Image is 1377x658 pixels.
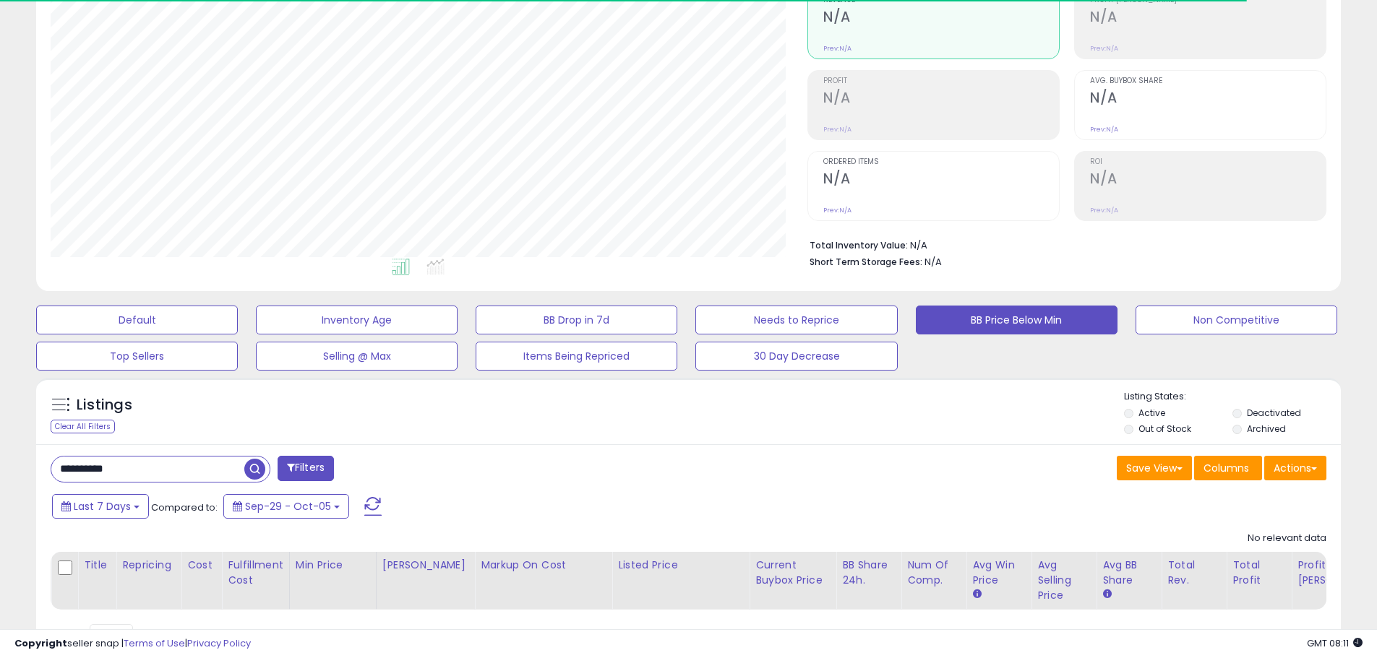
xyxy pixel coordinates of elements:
[1117,456,1192,480] button: Save View
[14,636,67,650] strong: Copyright
[1194,456,1262,480] button: Columns
[972,558,1025,588] div: Avg Win Price
[1090,170,1326,190] h2: N/A
[810,235,1316,253] li: N/A
[810,239,908,251] b: Total Inventory Value:
[256,306,458,334] button: Inventory Age
[1204,461,1249,475] span: Columns
[228,558,283,588] div: Fulfillment Cost
[823,170,1059,190] h2: N/A
[1232,558,1285,588] div: Total Profit
[823,125,851,134] small: Prev: N/A
[475,552,612,610] th: The percentage added to the cost of goods (COGS) that forms the calculator for Min & Max prices.
[618,558,743,573] div: Listed Price
[476,342,677,371] button: Items Being Repriced
[823,44,851,53] small: Prev: N/A
[481,558,606,573] div: Markup on Cost
[695,342,897,371] button: 30 Day Decrease
[972,588,981,601] small: Avg Win Price.
[1136,306,1337,334] button: Non Competitive
[151,501,218,514] span: Compared to:
[77,395,132,415] h5: Listings
[296,558,370,573] div: Min Price
[245,499,331,514] span: Sep-29 - Oct-05
[51,420,115,433] div: Clear All Filters
[1247,407,1301,419] label: Deactivated
[1248,532,1326,545] div: No relevant data
[256,342,458,371] button: Selling @ Max
[124,636,185,650] a: Terms of Use
[476,306,677,334] button: BB Drop in 7d
[1090,206,1118,215] small: Prev: N/A
[278,456,334,481] button: Filters
[1138,407,1165,419] label: Active
[1307,636,1363,650] span: 2025-10-13 08:11 GMT
[1247,423,1286,435] label: Archived
[695,306,897,334] button: Needs to Reprice
[1037,558,1090,603] div: Avg Selling Price
[925,255,942,269] span: N/A
[382,558,468,573] div: [PERSON_NAME]
[74,499,131,514] span: Last 7 Days
[14,637,251,651] div: seller snap | |
[1167,558,1220,588] div: Total Rev.
[842,558,895,588] div: BB Share 24h.
[1090,77,1326,85] span: Avg. Buybox Share
[84,558,110,573] div: Title
[907,558,960,588] div: Num of Comp.
[1090,158,1326,166] span: ROI
[823,77,1059,85] span: Profit
[823,158,1059,166] span: Ordered Items
[1264,456,1326,480] button: Actions
[187,636,251,650] a: Privacy Policy
[823,206,851,215] small: Prev: N/A
[1102,558,1155,588] div: Avg BB Share
[755,558,830,588] div: Current Buybox Price
[823,9,1059,28] h2: N/A
[916,306,1118,334] button: BB Price Below Min
[1090,125,1118,134] small: Prev: N/A
[1124,390,1341,404] p: Listing States:
[1090,44,1118,53] small: Prev: N/A
[823,90,1059,109] h2: N/A
[1090,9,1326,28] h2: N/A
[52,494,149,519] button: Last 7 Days
[223,494,349,519] button: Sep-29 - Oct-05
[36,342,238,371] button: Top Sellers
[810,256,922,268] b: Short Term Storage Fees:
[1138,423,1191,435] label: Out of Stock
[36,306,238,334] button: Default
[1102,588,1111,601] small: Avg BB Share.
[1090,90,1326,109] h2: N/A
[122,558,175,573] div: Repricing
[187,558,215,573] div: Cost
